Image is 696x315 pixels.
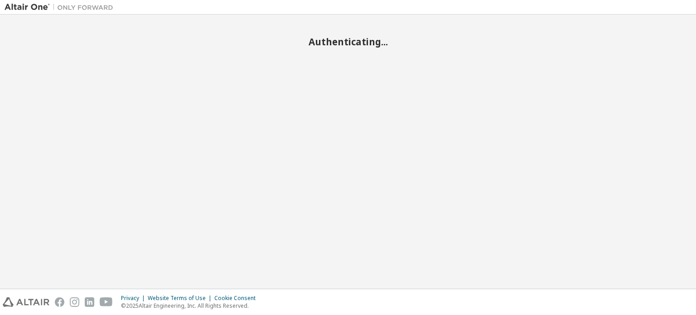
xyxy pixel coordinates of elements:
[100,297,113,307] img: youtube.svg
[121,295,148,302] div: Privacy
[214,295,261,302] div: Cookie Consent
[5,3,118,12] img: Altair One
[3,297,49,307] img: altair_logo.svg
[70,297,79,307] img: instagram.svg
[121,302,261,310] p: © 2025 Altair Engineering, Inc. All Rights Reserved.
[5,36,691,48] h2: Authenticating...
[55,297,64,307] img: facebook.svg
[148,295,214,302] div: Website Terms of Use
[85,297,94,307] img: linkedin.svg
